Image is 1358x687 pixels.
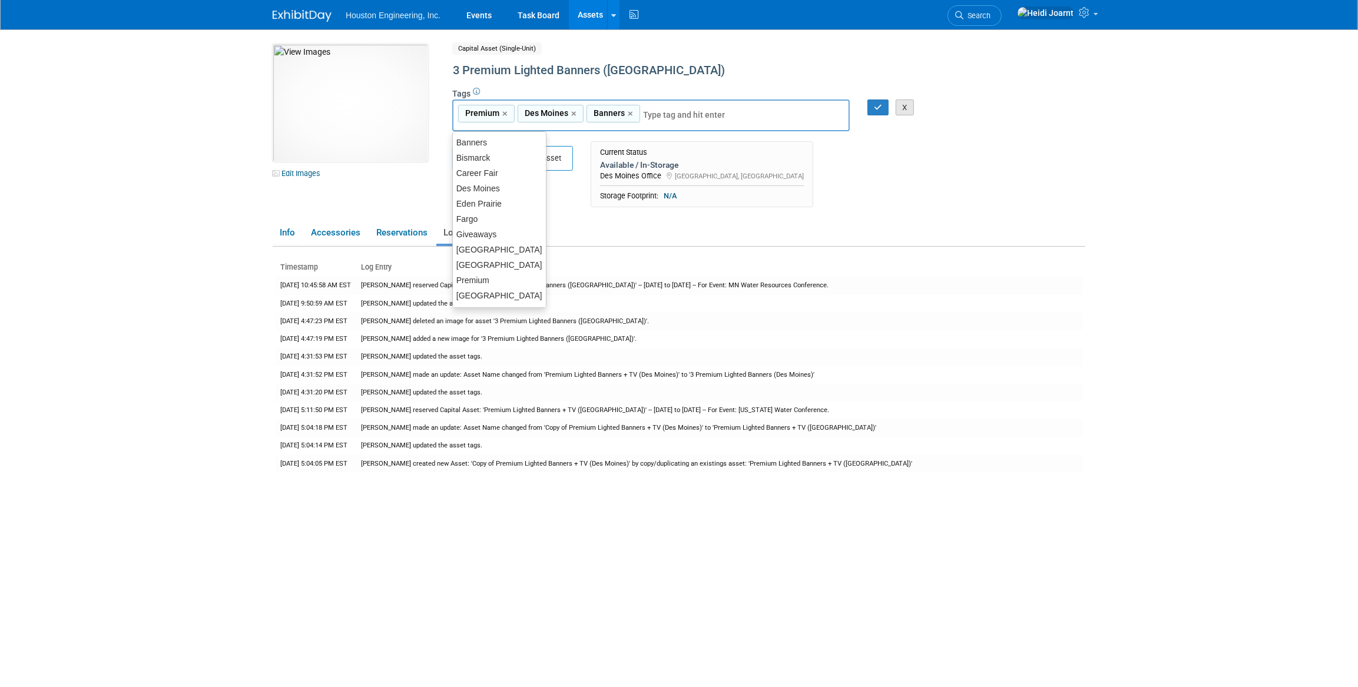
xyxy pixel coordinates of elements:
[600,171,661,180] span: Des Moines Office
[600,148,804,157] div: Current Status
[273,10,332,22] img: ExhibitDay
[453,211,546,227] div: Fargo
[896,99,914,116] button: X
[449,60,988,81] div: 3 Premium Lighted Banners ([GEOGRAPHIC_DATA])
[675,172,804,180] span: [GEOGRAPHIC_DATA], [GEOGRAPHIC_DATA]
[356,348,1082,366] td: [PERSON_NAME] updated the asset tags.
[273,166,325,181] a: Edit Images
[963,11,991,20] span: Search
[591,107,625,119] span: Banners
[453,150,546,165] div: Bismarck
[276,348,356,366] td: [DATE] 4:31:53 PM EST
[276,437,356,454] td: [DATE] 5:04:14 PM EST
[276,384,356,401] td: [DATE] 4:31:20 PM EST
[600,191,804,201] div: Storage Footprint:
[369,223,434,243] a: Reservations
[453,257,546,273] div: [GEOGRAPHIC_DATA]
[273,223,302,243] a: Info
[453,181,546,196] div: Des Moines
[660,191,680,201] span: N/A
[948,5,1002,26] a: Search
[276,313,356,330] td: [DATE] 4:47:23 PM EST
[276,455,356,473] td: [DATE] 5:04:05 PM EST
[453,165,546,181] div: Career Fair
[276,330,356,348] td: [DATE] 4:47:19 PM EST
[453,196,546,211] div: Eden Prairie
[276,366,356,384] td: [DATE] 4:31:52 PM EST
[453,227,546,242] div: Giveaways
[356,366,1082,384] td: [PERSON_NAME] made an update: Asset Name changed from 'Premium Lighted Banners + TV (Des Moines)'...
[356,401,1082,419] td: [PERSON_NAME] reserved Capital Asset: 'Premium Lighted Banners + TV ([GEOGRAPHIC_DATA])' -- [DATE...
[463,107,499,119] span: Premium
[356,419,1082,437] td: [PERSON_NAME] made an update: Asset Name changed from 'Copy of Premium Lighted Banners + TV (Des ...
[356,277,1082,294] td: [PERSON_NAME] reserved Capital Asset: '3 Premium Lighted Banners ([GEOGRAPHIC_DATA])' -- [DATE] t...
[453,273,546,288] div: Premium
[276,295,356,313] td: [DATE] 9:50:59 AM EST
[628,107,635,121] a: ×
[276,401,356,419] td: [DATE] 5:11:50 PM EST
[522,107,568,119] span: Des Moines
[502,107,510,121] a: ×
[453,242,546,257] div: [GEOGRAPHIC_DATA]
[1017,6,1074,19] img: Heidi Joarnt
[276,419,356,437] td: [DATE] 5:04:18 PM EST
[453,135,546,150] div: Banners
[571,107,579,121] a: ×
[453,303,546,318] div: Tablecloth
[452,88,988,140] div: Tags
[356,455,1082,473] td: [PERSON_NAME] created new Asset: 'Copy of Premium Lighted Banners + TV (Des Moines)' by copy/dupl...
[453,288,546,303] div: [GEOGRAPHIC_DATA]
[276,277,356,294] td: [DATE] 10:45:58 AM EST
[356,295,1082,313] td: [PERSON_NAME] updated the asset tags.
[643,109,737,121] input: Type tag and hit enter
[356,330,1082,348] td: [PERSON_NAME] added a new image for '3 Premium Lighted Banners ([GEOGRAPHIC_DATA])'.
[356,384,1082,401] td: [PERSON_NAME] updated the asset tags.
[356,437,1082,454] td: [PERSON_NAME] updated the asset tags.
[273,44,428,162] img: View Images
[346,11,440,20] span: Houston Engineering, Inc.
[304,223,367,243] a: Accessories
[600,160,804,170] div: Available / In-Storage
[452,42,542,55] span: Capital Asset (Single-Unit)
[356,313,1082,330] td: [PERSON_NAME] deleted an image for asset '3 Premium Lighted Banners ([GEOGRAPHIC_DATA])'.
[436,223,470,243] a: Logs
